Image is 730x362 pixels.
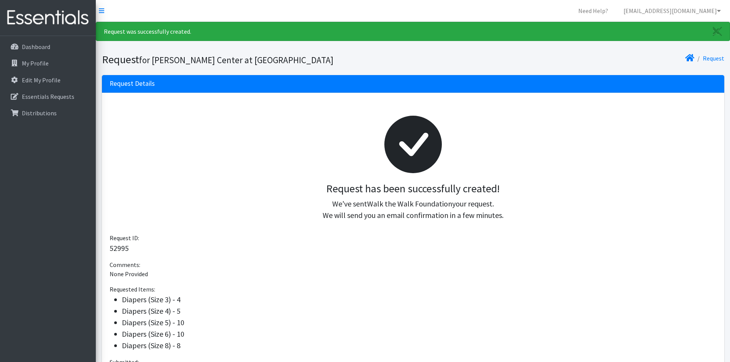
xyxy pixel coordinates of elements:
[3,89,93,104] a: Essentials Requests
[139,54,333,66] small: for [PERSON_NAME] Center at [GEOGRAPHIC_DATA]
[22,59,49,67] p: My Profile
[3,39,93,54] a: Dashboard
[705,22,730,41] a: Close
[122,294,717,305] li: Diapers (Size 3) - 4
[572,3,614,18] a: Need Help?
[703,54,724,62] a: Request
[116,198,710,221] p: We've sent your request. We will send you an email confirmation in a few minutes.
[22,43,50,51] p: Dashboard
[617,3,727,18] a: [EMAIL_ADDRESS][DOMAIN_NAME]
[116,182,710,195] h3: Request has been successfully created!
[122,328,717,340] li: Diapers (Size 6) - 10
[110,285,155,293] span: Requested Items:
[102,53,410,66] h1: Request
[110,234,139,242] span: Request ID:
[110,270,148,278] span: None Provided
[3,5,93,31] img: HumanEssentials
[122,317,717,328] li: Diapers (Size 5) - 10
[367,199,452,208] span: Walk the Walk Foundation
[22,76,61,84] p: Edit My Profile
[22,93,74,100] p: Essentials Requests
[110,261,140,269] span: Comments:
[110,80,155,88] h3: Request Details
[3,56,93,71] a: My Profile
[3,72,93,88] a: Edit My Profile
[122,305,717,317] li: Diapers (Size 4) - 5
[22,109,57,117] p: Distributions
[110,242,717,254] p: 52995
[122,340,717,351] li: Diapers (Size 8) - 8
[96,22,730,41] div: Request was successfully created.
[3,105,93,121] a: Distributions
